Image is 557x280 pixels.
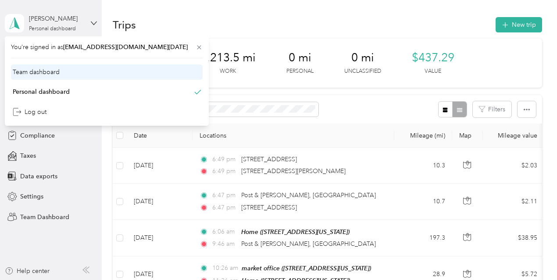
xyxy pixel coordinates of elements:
[452,124,483,148] th: Map
[20,131,55,140] span: Compliance
[212,239,237,249] span: 9:46 am
[212,155,237,164] span: 6:49 pm
[241,240,376,248] span: Post & [PERSON_NAME], [GEOGRAPHIC_DATA]
[212,227,237,237] span: 6:06 am
[13,67,60,77] div: Team dashboard
[220,67,236,75] p: Work
[241,191,376,199] span: Post & [PERSON_NAME], [GEOGRAPHIC_DATA]
[212,203,237,213] span: 6:47 pm
[5,266,50,276] button: Help center
[483,124,544,148] th: Mileage value
[127,220,193,256] td: [DATE]
[351,51,374,65] span: 0 mi
[13,107,46,117] div: Log out
[200,51,256,65] span: 2,213.5 mi
[394,220,452,256] td: 197.3
[508,231,557,280] iframe: Everlance-gr Chat Button Frame
[13,87,70,96] div: Personal dashboard
[20,151,36,160] span: Taxes
[394,124,452,148] th: Mileage (mi)
[473,101,511,117] button: Filters
[242,265,371,272] span: market office ([STREET_ADDRESS][US_STATE])
[127,124,193,148] th: Date
[241,204,297,211] span: [STREET_ADDRESS]
[20,172,57,181] span: Data exports
[127,148,193,184] td: [DATE]
[241,156,297,163] span: [STREET_ADDRESS]
[425,67,441,75] p: Value
[127,184,193,220] td: [DATE]
[113,20,136,29] h1: Trips
[241,228,350,235] span: Home ([STREET_ADDRESS][US_STATE])
[212,191,237,200] span: 6:47 pm
[483,220,544,256] td: $38.95
[20,192,43,201] span: Settings
[412,51,454,65] span: $437.29
[63,43,188,51] span: [EMAIL_ADDRESS][DOMAIN_NAME][DATE]
[496,17,542,32] button: New trip
[241,167,346,175] span: [STREET_ADDRESS][PERSON_NAME]
[483,184,544,220] td: $2.11
[286,67,314,75] p: Personal
[193,124,394,148] th: Locations
[29,26,76,32] div: Personal dashboard
[11,43,203,52] span: You’re signed in as
[483,148,544,184] td: $2.03
[212,263,238,273] span: 10:26 am
[289,51,311,65] span: 0 mi
[212,167,237,176] span: 6:49 pm
[394,148,452,184] td: 10.3
[20,213,69,222] span: Team Dashboard
[394,184,452,220] td: 10.7
[344,67,381,75] p: Unclassified
[29,14,84,23] div: [PERSON_NAME]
